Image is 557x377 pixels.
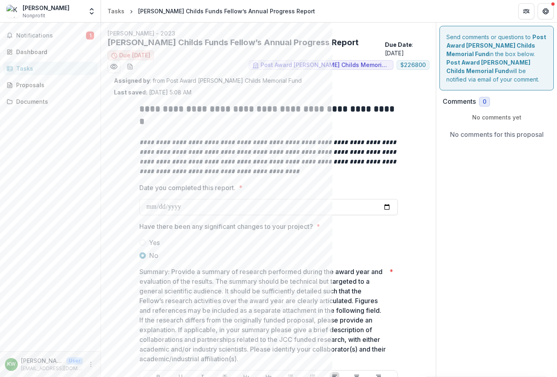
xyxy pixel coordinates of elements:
p: [EMAIL_ADDRESS][DOMAIN_NAME] [21,365,83,372]
h2: [PERSON_NAME] Childs Funds Fellow’s Annual Progress Report [107,38,382,47]
span: Nonprofit [23,12,45,19]
div: Proposals [16,81,91,89]
div: Send comments or questions to in the box below. will be notified via email of your comment. [439,26,554,90]
span: 0 [483,98,486,105]
span: $ 226800 [400,62,426,69]
p: Date you completed this report. [139,183,235,193]
button: Partners [518,3,534,19]
strong: Last saved: [114,89,147,96]
p: Have there been any significant changes to your project? [139,222,313,231]
p: [PERSON_NAME] - 2023 [107,29,429,38]
span: Yes [149,238,160,247]
div: Tasks [107,7,124,15]
a: Documents [3,95,97,108]
img: Kevin Wu [6,5,19,18]
a: Proposals [3,78,97,92]
a: Dashboard [3,45,97,59]
span: Notifications [16,32,86,39]
div: Dashboard [16,48,91,56]
p: Summary: Provide a summary of research performed during the award year and evaluation of the resu... [139,267,386,364]
a: Tasks [104,5,128,17]
button: Preview 387f2af9-8588-432e-85e3-7f17ec3facf4.pdf [107,60,120,73]
button: Notifications1 [3,29,97,42]
div: [PERSON_NAME] Childs Funds Fellow’s Annual Progress Report [138,7,315,15]
button: download-word-button [124,60,137,73]
p: : from Post Award [PERSON_NAME] Childs Memorial Fund [114,76,423,85]
button: Get Help [538,3,554,19]
strong: Due Date [385,41,412,48]
h2: Comments [443,98,476,105]
p: User [66,357,83,364]
p: [DATE] 5:08 AM [114,88,191,96]
span: Due [DATE] [119,52,150,59]
strong: Post Award [PERSON_NAME] Childs Memorial Fund [446,34,546,57]
p: : [DATE] [385,40,429,57]
span: No [149,251,158,260]
nav: breadcrumb [104,5,318,17]
p: No comments yet [443,113,551,121]
p: No comments for this proposal [450,130,544,139]
span: Post Award [PERSON_NAME] Childs Memorial Fund [261,62,390,69]
div: [PERSON_NAME] [23,4,69,12]
strong: Post Award [PERSON_NAME] Childs Memorial Fund [446,59,530,74]
div: Tasks [16,64,91,73]
button: More [86,360,96,369]
div: Documents [16,97,91,106]
button: Open entity switcher [86,3,97,19]
p: [PERSON_NAME] [21,356,63,365]
div: Kevin Wu [7,362,16,367]
strong: Assigned by [114,77,150,84]
a: Tasks [3,62,97,75]
span: 1 [86,31,94,40]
